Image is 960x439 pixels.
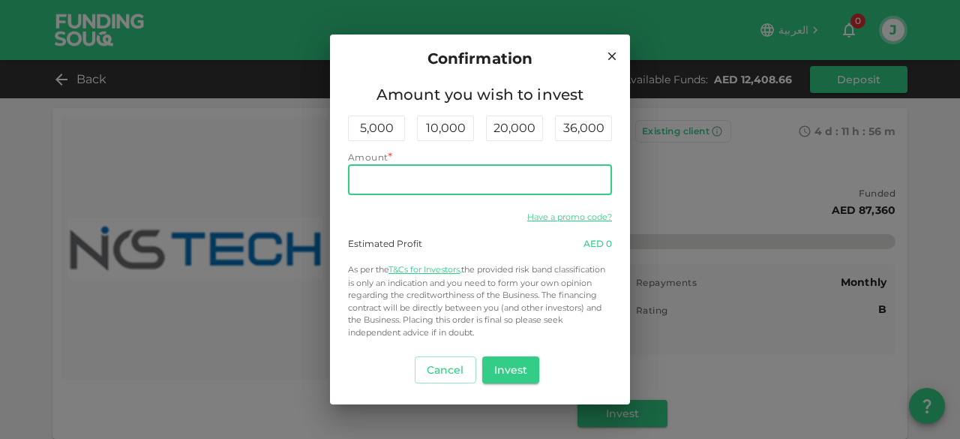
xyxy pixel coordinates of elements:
div: 36,000 [555,116,612,141]
span: Amount you wish to invest [348,83,612,107]
div: 5,000 [348,116,405,141]
p: the provided risk band classification is only an indication and you need to form your own opinion... [348,263,612,339]
button: Invest [482,356,540,383]
div: 0 [583,237,612,251]
div: Estimated Profit [348,237,422,251]
span: AED [583,238,604,249]
input: amount [348,165,612,195]
button: Cancel [415,356,476,383]
a: Have a promo code? [527,212,612,222]
div: 20,000 [486,116,543,141]
span: Confirmation [427,47,533,71]
a: T&Cs for Investors, [388,264,461,275]
span: Amount [348,152,388,163]
span: As per the [348,264,388,275]
div: 10,000 [417,116,474,141]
